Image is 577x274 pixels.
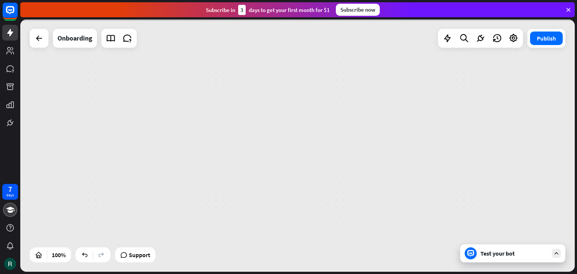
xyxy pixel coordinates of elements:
[8,186,12,193] div: 7
[206,5,330,15] div: Subscribe in days to get your first month for $1
[238,5,246,15] div: 3
[2,184,18,200] a: 7 days
[6,193,14,198] div: days
[336,4,380,16] div: Subscribe now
